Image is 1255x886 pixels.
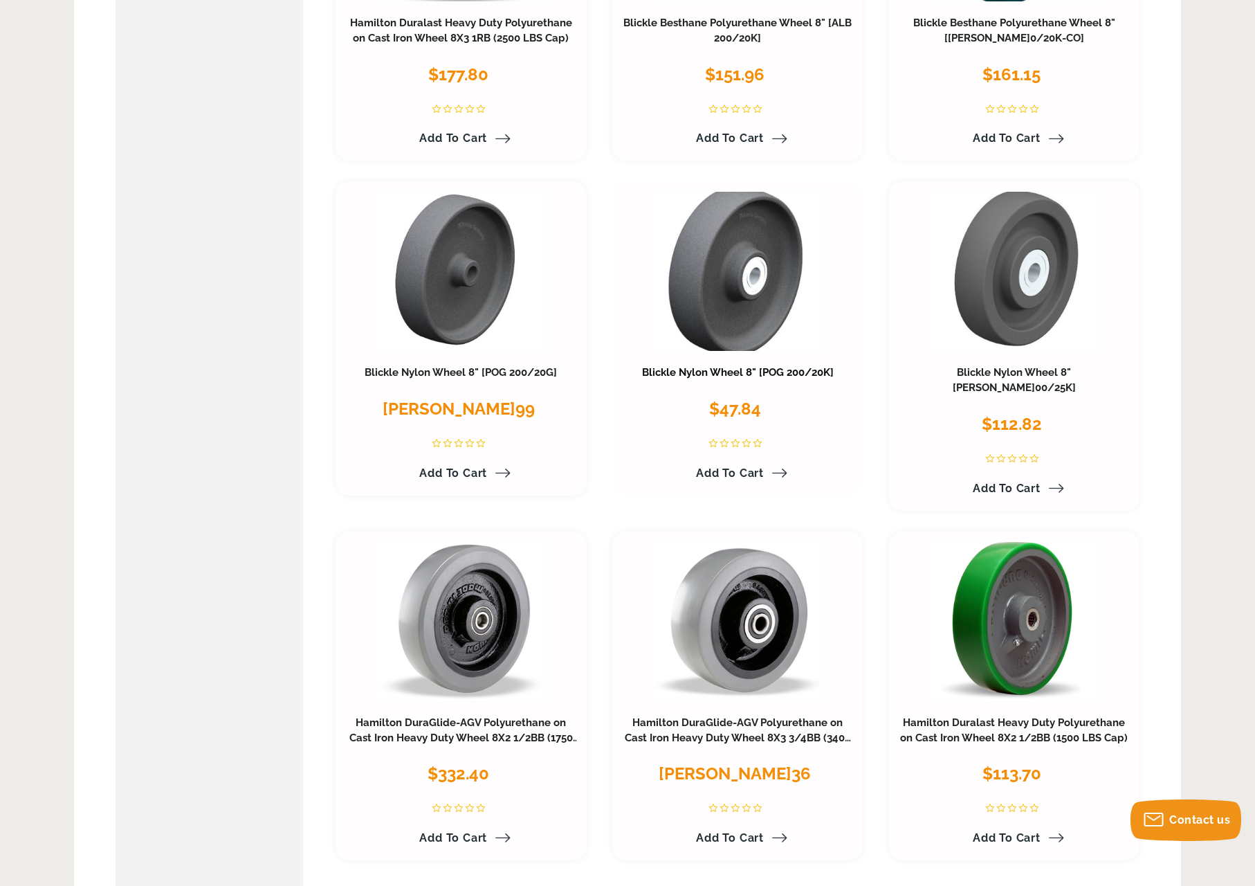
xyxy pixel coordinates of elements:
a: Add to Cart [688,127,787,150]
span: [PERSON_NAME]99 [383,399,535,419]
a: Blickle Nylon Wheel 8" [PERSON_NAME]00/25K] [953,366,1076,394]
span: $177.80 [428,64,488,84]
a: Blickle Nylon Wheel 8" [POG 200/20K] [642,366,834,379]
a: Add to Cart [964,826,1064,850]
span: $332.40 [428,763,489,784]
span: Add to Cart [973,482,1041,495]
span: Add to Cart [973,132,1041,145]
a: Add to Cart [964,127,1064,150]
a: Hamilton DuraGlide-AGV Polyurethane on Cast Iron Heavy Duty Wheel 8X2 1/2BB (1750 LB[PERSON_NAME] [349,716,579,759]
span: Add to Cart [419,831,487,844]
button: Contact us [1130,799,1241,841]
a: Add to Cart [964,477,1064,500]
span: $151.96 [705,64,764,84]
span: Add to Cart [419,132,487,145]
span: Add to Cart [419,467,487,480]
a: Blickle Besthane Polyurethane Wheel 8" [ALB 200/20K] [623,17,852,44]
span: Add to Cart [973,831,1041,844]
span: $113.70 [982,763,1041,784]
a: Hamilton Duralast Heavy Duty Polyurethane on Cast Iron Wheel 8X3 1RB (2500 LBS Cap) [350,17,572,44]
span: Add to Cart [696,132,764,145]
a: Add to Cart [411,127,511,150]
a: Blickle Nylon Wheel 8" [POG 200/20G] [365,366,557,379]
span: [PERSON_NAME]36 [659,763,811,784]
a: Add to Cart [688,826,787,850]
span: Add to Cart [696,831,764,844]
span: Contact us [1169,813,1230,826]
a: Blickle Besthane Polyurethane Wheel 8" [[PERSON_NAME]0/20K-CO] [913,17,1115,44]
a: Hamilton Duralast Heavy Duty Polyurethane on Cast Iron Wheel 8X2 1/2BB (1500 LBS Cap) [900,716,1128,744]
a: Add to Cart [411,826,511,850]
span: $112.82 [982,414,1042,434]
a: Add to Cart [411,462,511,485]
a: Hamilton DuraGlide-AGV Polyurethane on Cast Iron Heavy Duty Wheel 8X3 3/4BB (3400 LBS Cap) [625,716,851,759]
span: $47.84 [709,399,761,419]
span: $161.15 [982,64,1041,84]
span: Add to Cart [696,467,764,480]
a: Add to Cart [688,462,787,485]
